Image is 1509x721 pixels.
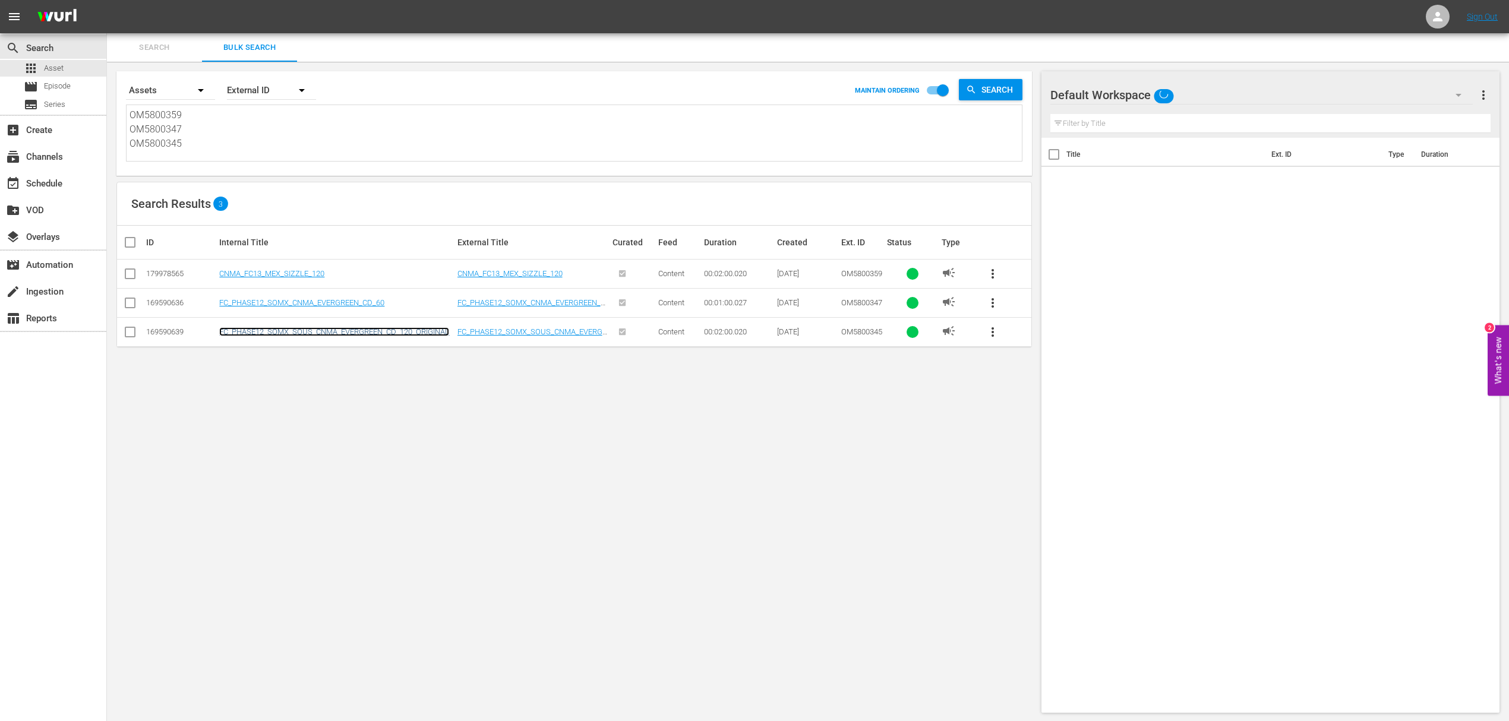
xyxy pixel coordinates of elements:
[6,311,20,325] span: Reports
[1264,138,1381,171] th: Ext. ID
[855,87,920,94] p: MAINTAIN ORDERING
[44,62,64,74] span: Asset
[613,238,655,247] div: Curated
[146,238,216,247] div: ID
[131,197,211,211] span: Search Results
[658,238,700,247] div: Feed
[7,10,21,24] span: menu
[887,238,938,247] div: Status
[704,269,774,278] div: 00:02:00.020
[6,41,20,55] span: Search
[704,327,774,336] div: 00:02:00.020
[6,203,20,217] span: VOD
[1485,323,1494,333] div: 2
[6,150,20,164] span: Channels
[777,298,838,307] div: [DATE]
[959,79,1022,100] button: Search
[24,97,38,112] span: Series
[146,298,216,307] div: 169590636
[841,269,882,278] span: OM5800359
[219,327,449,336] a: FC_PHASE12_SOMX_SOUS_CNMA_EVERGREEN_CD_120_ORIGINAL
[1066,138,1264,171] th: Title
[942,265,956,280] span: AD
[227,74,316,107] div: External ID
[457,327,607,345] a: FC_PHASE12_SOMX_SOUS_CNMA_EVERGREEN_CD_120_ORIGINAL
[986,267,1000,281] span: more_vert
[658,298,684,307] span: Content
[1414,138,1485,171] th: Duration
[977,79,1022,100] span: Search
[24,80,38,94] span: Episode
[777,269,838,278] div: [DATE]
[978,289,1007,317] button: more_vert
[942,324,956,338] span: AD
[146,327,216,336] div: 169590639
[1488,325,1509,396] button: Open Feedback Widget
[44,99,65,110] span: Series
[704,238,774,247] div: Duration
[6,176,20,191] span: Schedule
[6,284,20,299] span: Ingestion
[146,269,216,278] div: 179978565
[126,74,215,107] div: Assets
[1467,12,1498,21] a: Sign Out
[1476,88,1491,102] span: more_vert
[1476,81,1491,109] button: more_vert
[841,298,882,307] span: OM5800347
[704,298,774,307] div: 00:01:00.027
[777,327,838,336] div: [DATE]
[457,269,563,278] a: CNMA_FC13_MEX_SIZZLE_120
[209,41,290,55] span: Bulk Search
[213,200,228,208] span: 3
[978,318,1007,346] button: more_vert
[219,238,453,247] div: Internal Title
[841,238,883,247] div: Ext. ID
[1381,138,1414,171] th: Type
[986,325,1000,339] span: more_vert
[44,80,71,92] span: Episode
[1050,78,1473,112] div: Default Workspace
[24,61,38,75] span: Asset
[942,238,975,247] div: Type
[986,296,1000,310] span: more_vert
[219,298,384,307] a: FC_PHASE12_SOMX_CNMA_EVERGREEN_CD_60
[29,3,86,31] img: ans4CAIJ8jUAAAAAAAAAAAAAAAAAAAAAAAAgQb4GAAAAAAAAAAAAAAAAAAAAAAAAJMjXAAAAAAAAAAAAAAAAAAAAAAAAgAT5G...
[457,238,610,247] div: External Title
[658,327,684,336] span: Content
[6,123,20,137] span: Create
[114,41,195,55] span: Search
[457,298,605,316] a: FC_PHASE12_SOMX_CNMA_EVERGREEN_CD_60
[6,258,20,272] span: Automation
[942,295,956,309] span: AD
[978,260,1007,288] button: more_vert
[841,327,882,336] span: OM5800345
[219,269,324,278] a: CNMA_FC13_MEX_SIZZLE_120
[6,230,20,244] span: Overlays
[130,108,1022,162] textarea: OM5800359 OM5800347 OM5800345
[777,238,838,247] div: Created
[658,269,684,278] span: Content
